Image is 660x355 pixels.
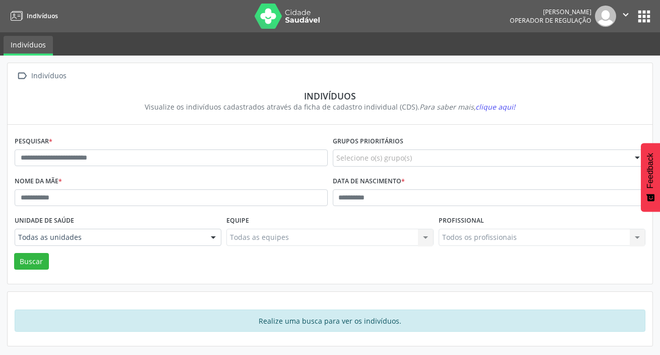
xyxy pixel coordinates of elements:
[14,253,49,270] button: Buscar
[7,8,58,24] a: Indivíduos
[15,174,62,189] label: Nome da mãe
[4,36,53,56] a: Indivíduos
[419,102,515,112] i: Para saber mais,
[620,9,631,20] i: 
[641,143,660,212] button: Feedback - Mostrar pesquisa
[616,6,635,27] button: 
[595,6,616,27] img: img
[635,8,653,25] button: apps
[22,102,638,112] div: Visualize os indivíduos cadastrados através da ficha de cadastro individual (CDS).
[646,153,655,188] span: Feedback
[333,134,403,149] label: Grupos prioritários
[439,213,484,229] label: Profissional
[510,8,591,16] div: [PERSON_NAME]
[510,16,591,25] span: Operador de regulação
[15,310,645,332] div: Realize uma busca para ver os indivíduos.
[226,213,249,229] label: Equipe
[15,134,52,149] label: Pesquisar
[336,153,412,163] span: Selecione o(s) grupo(s)
[22,90,638,102] div: Indivíduos
[27,12,58,20] span: Indivíduos
[333,174,405,189] label: Data de nascimento
[15,213,74,229] label: Unidade de saúde
[15,69,68,83] a:  Indivíduos
[29,69,68,83] div: Indivíduos
[475,102,515,112] span: clique aqui!
[18,232,201,242] span: Todas as unidades
[15,69,29,83] i: 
